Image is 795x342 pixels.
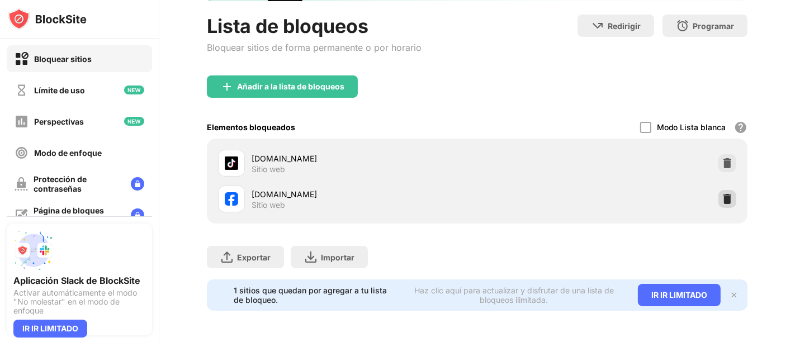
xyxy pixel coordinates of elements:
font: Haz clic aquí para actualizar y disfrutar de una lista de bloqueos ilimitada. [414,286,614,305]
img: customize-block-page-off.svg [15,208,28,222]
img: password-protection-off.svg [15,177,28,191]
font: Página de bloques personalizados [34,206,104,225]
font: Activar automáticamente el modo "No molestar" en el modo de enfoque [13,288,137,315]
font: Protección de contraseñas [34,174,87,193]
font: Bloquear sitios de forma permanente o por horario [207,42,422,53]
font: Elementos bloqueados [207,122,295,132]
font: Modo de enfoque [34,148,102,158]
img: insights-off.svg [15,115,29,129]
img: lock-menu.svg [131,177,144,191]
font: Sitio web [252,164,285,174]
font: Programar [693,21,734,31]
font: Perspectivas [34,117,84,126]
font: Lista de bloqueos [207,15,368,37]
img: new-icon.svg [124,85,144,94]
img: new-icon.svg [124,117,144,126]
font: Redirigir [608,21,641,31]
font: Exportar [237,253,271,262]
font: Aplicación Slack de BlockSite [13,275,140,286]
img: favicons [225,192,238,206]
font: [DOMAIN_NAME] [252,189,317,199]
img: favicons [225,156,238,170]
font: Sitio web [252,200,285,210]
font: Límite de uso [34,85,85,95]
font: 1 sitios que quedan por agregar a tu lista de bloqueo. [234,286,387,305]
font: Importar [321,253,354,262]
font: Bloquear sitios [34,54,92,64]
img: block-on.svg [15,52,29,66]
font: IR IR LIMITADO [22,324,78,333]
img: time-usage-off.svg [15,83,29,97]
font: Añadir a la lista de bloqueos [237,82,344,91]
font: Modo Lista blanca [657,122,726,132]
img: focus-off.svg [15,146,29,160]
img: logo-blocksite.svg [8,8,87,30]
img: lock-menu.svg [131,208,144,222]
font: IR IR LIMITADO [651,290,707,300]
img: push-slack.svg [13,230,54,270]
img: x-button.svg [730,291,739,300]
font: [DOMAIN_NAME] [252,154,317,163]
